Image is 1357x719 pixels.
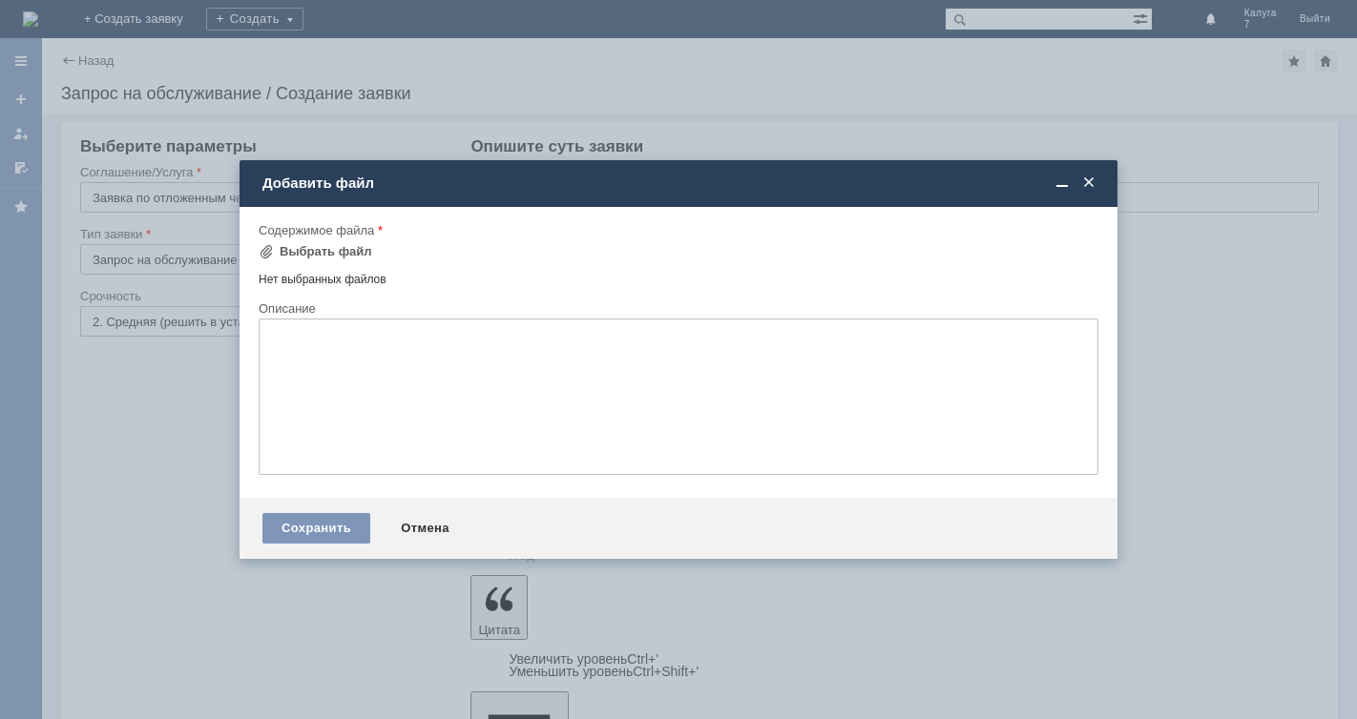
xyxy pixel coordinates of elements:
[259,224,1095,236] div: Содержимое файла
[280,244,372,259] div: Выбрать файл
[1053,175,1072,192] span: Свернуть (Ctrl + M)
[259,265,1098,287] div: Нет выбранных файлов
[259,302,1095,315] div: Описание
[1079,175,1098,192] span: Закрыть
[8,8,279,38] div: ​Добрый вечер! Удалите пожалуйста отложенные чеки. [GEOGRAPHIC_DATA].
[262,175,1098,192] div: Добавить файл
